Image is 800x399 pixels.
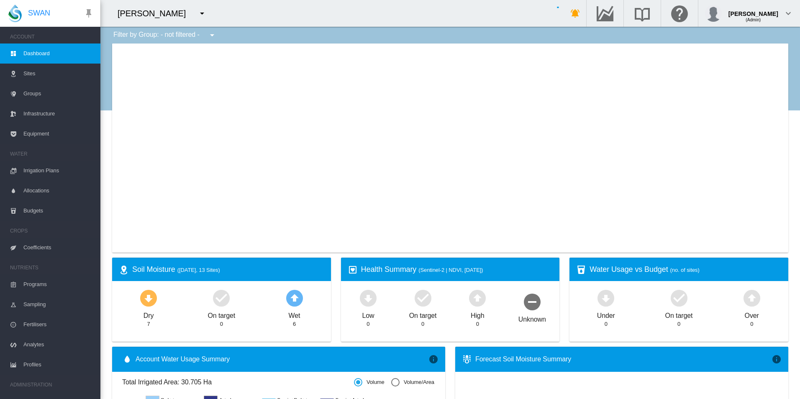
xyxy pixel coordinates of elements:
div: 7 [147,320,150,328]
span: ADMINISTRATION [10,378,94,391]
md-icon: icon-arrow-down-bold-circle [358,288,378,308]
div: On target [409,308,437,320]
img: profile.jpg [705,5,722,22]
div: Under [597,308,615,320]
span: Sampling [23,294,94,315]
span: SWAN [28,8,50,18]
span: Dashboard [23,43,94,64]
div: 6 [293,320,296,328]
span: (Admin) [746,18,761,22]
button: icon-menu-down [204,27,221,43]
span: Fertilisers [23,315,94,335]
span: CROPS [10,224,94,238]
span: ACCOUNT [10,30,94,43]
div: On target [208,308,235,320]
md-icon: icon-map-marker-radius [119,265,129,275]
div: 0 [476,320,479,328]
span: Groups [23,84,94,104]
span: Account Water Usage Summary [136,355,428,364]
div: High [471,308,485,320]
div: [PERSON_NAME] [728,6,778,15]
div: Unknown [518,312,546,324]
md-icon: icon-arrow-down-bold-circle [138,288,159,308]
md-icon: icon-water [122,354,132,364]
button: icon-menu-down [194,5,210,22]
span: Budgets [23,201,94,221]
md-icon: icon-checkbox-marked-circle [669,288,689,308]
img: SWAN-Landscape-Logo-Colour-drop.png [8,5,22,22]
md-icon: icon-arrow-up-bold-circle [742,288,762,308]
div: 0 [677,320,680,328]
md-icon: icon-checkbox-marked-circle [413,288,433,308]
div: 0 [367,320,369,328]
span: Sites [23,64,94,84]
div: Low [362,308,374,320]
div: 0 [220,320,223,328]
md-icon: icon-bell-ring [570,8,580,18]
span: Programs [23,274,94,294]
md-icon: icon-thermometer-lines [462,354,472,364]
md-icon: icon-arrow-up-bold-circle [285,288,305,308]
span: Equipment [23,124,94,144]
div: Dry [144,308,154,320]
md-icon: icon-cup-water [576,265,586,275]
md-icon: icon-information [772,354,782,364]
md-icon: icon-heart-box-outline [348,265,358,275]
span: Irrigation Plans [23,161,94,181]
span: Infrastructure [23,104,94,124]
span: Analytes [23,335,94,355]
div: Soil Moisture [132,264,324,275]
md-icon: icon-menu-down [207,30,217,40]
div: Forecast Soil Moisture Summary [475,355,772,364]
span: NUTRIENTS [10,261,94,274]
md-icon: icon-arrow-down-bold-circle [596,288,616,308]
button: icon-bell-ring [567,5,584,22]
md-icon: icon-minus-circle [522,292,542,312]
md-icon: icon-information [428,354,438,364]
span: (no. of sites) [670,267,700,273]
md-icon: icon-arrow-up-bold-circle [467,288,487,308]
div: Water Usage vs Budget [590,264,782,275]
div: 0 [750,320,753,328]
md-icon: icon-pin [84,8,94,18]
span: Allocations [23,181,94,201]
div: Filter by Group: - not filtered - [107,27,223,43]
span: Coefficients [23,238,94,258]
span: (Sentinel-2 | NDVI, [DATE]) [418,267,483,273]
span: WATER [10,147,94,161]
span: Profiles [23,355,94,375]
md-icon: icon-menu-down [197,8,207,18]
div: Over [745,308,759,320]
div: 0 [605,320,608,328]
div: [PERSON_NAME] [118,8,193,19]
md-icon: Go to the Data Hub [595,8,615,18]
md-icon: Search the knowledge base [632,8,652,18]
span: ([DATE], 13 Sites) [177,267,220,273]
div: On target [665,308,693,320]
span: Total Irrigated Area: 30.705 Ha [122,378,354,387]
md-icon: icon-chevron-down [783,8,793,18]
div: Health Summary [361,264,553,275]
md-icon: icon-checkbox-marked-circle [211,288,231,308]
div: 0 [421,320,424,328]
div: Wet [289,308,300,320]
md-icon: Click here for help [669,8,690,18]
